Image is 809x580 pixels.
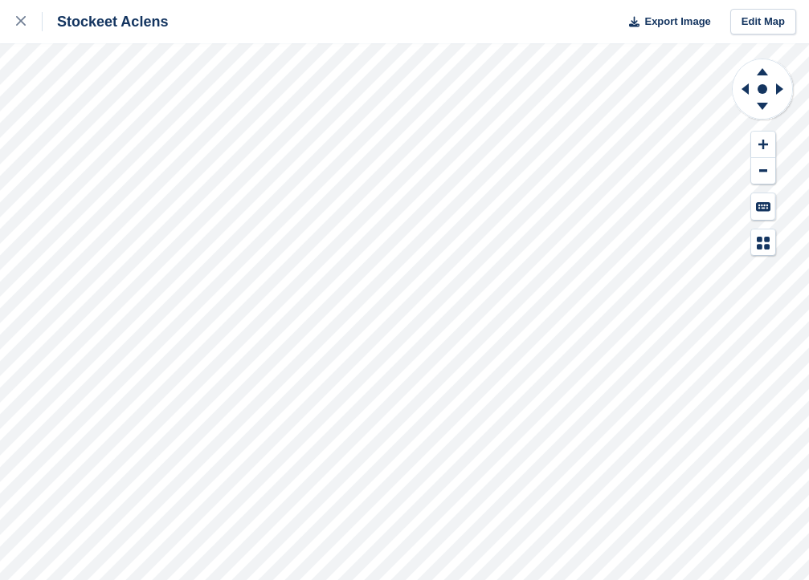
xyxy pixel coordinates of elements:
a: Edit Map [730,9,796,35]
button: Export Image [619,9,711,35]
button: Zoom Out [751,158,775,185]
div: Stockeet Aclens [43,12,168,31]
button: Map Legend [751,229,775,256]
button: Zoom In [751,132,775,158]
button: Keyboard Shortcuts [751,193,775,220]
span: Export Image [644,14,710,30]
